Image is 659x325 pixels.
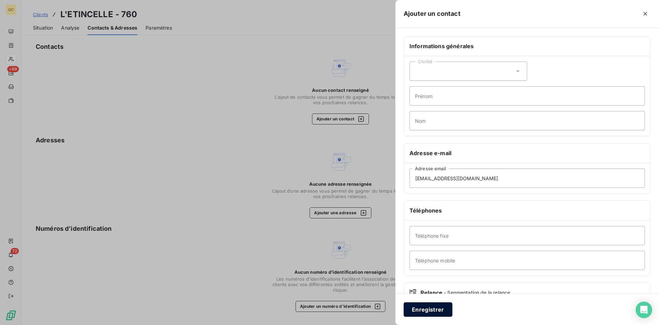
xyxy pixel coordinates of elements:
[409,111,645,130] input: placeholder
[636,302,652,318] div: Open Intercom Messenger
[404,9,461,19] h5: Ajouter un contact
[444,289,510,296] span: - Segmentation de la relance
[409,149,645,157] h6: Adresse e-mail
[404,302,452,317] button: Enregistrer
[409,206,645,215] h6: Téléphones
[409,226,645,245] input: placeholder
[409,86,645,106] input: placeholder
[409,251,645,270] input: placeholder
[409,289,645,297] div: Relance
[409,42,645,50] h6: Informations générales
[409,169,645,188] input: placeholder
